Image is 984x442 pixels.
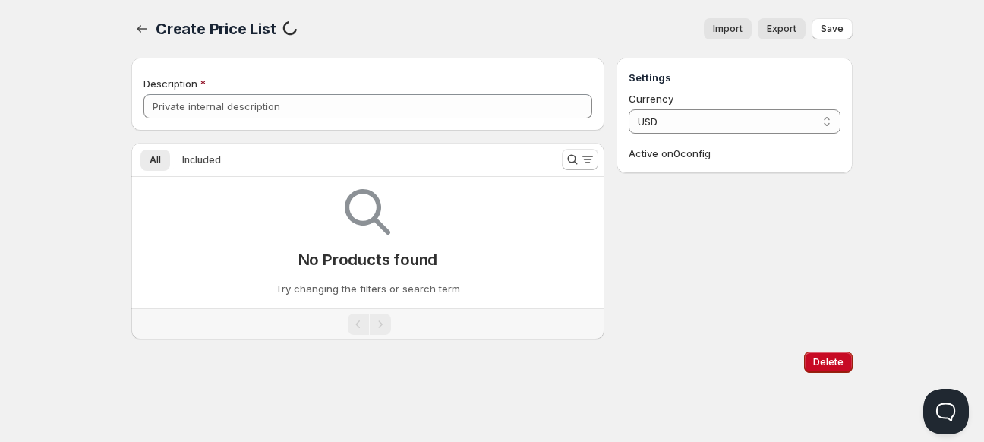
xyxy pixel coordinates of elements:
[562,149,598,170] button: Search and filter results
[182,154,221,166] span: Included
[813,356,844,368] span: Delete
[812,18,853,39] button: Save
[758,18,806,39] a: Export
[143,94,592,118] input: Private internal description
[629,70,840,85] h3: Settings
[156,20,276,38] span: Create Price List
[804,352,853,373] button: Delete
[713,23,743,35] span: Import
[345,189,390,235] img: Empty search results
[923,389,969,434] iframe: Help Scout Beacon - Open
[298,251,438,269] p: No Products found
[821,23,844,35] span: Save
[143,77,197,90] span: Description
[131,308,604,339] nav: Pagination
[629,146,840,161] p: Active on 0 config
[150,154,161,166] span: All
[276,281,460,296] p: Try changing the filters or search term
[704,18,752,39] button: Import
[767,23,796,35] span: Export
[629,93,673,105] span: Currency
